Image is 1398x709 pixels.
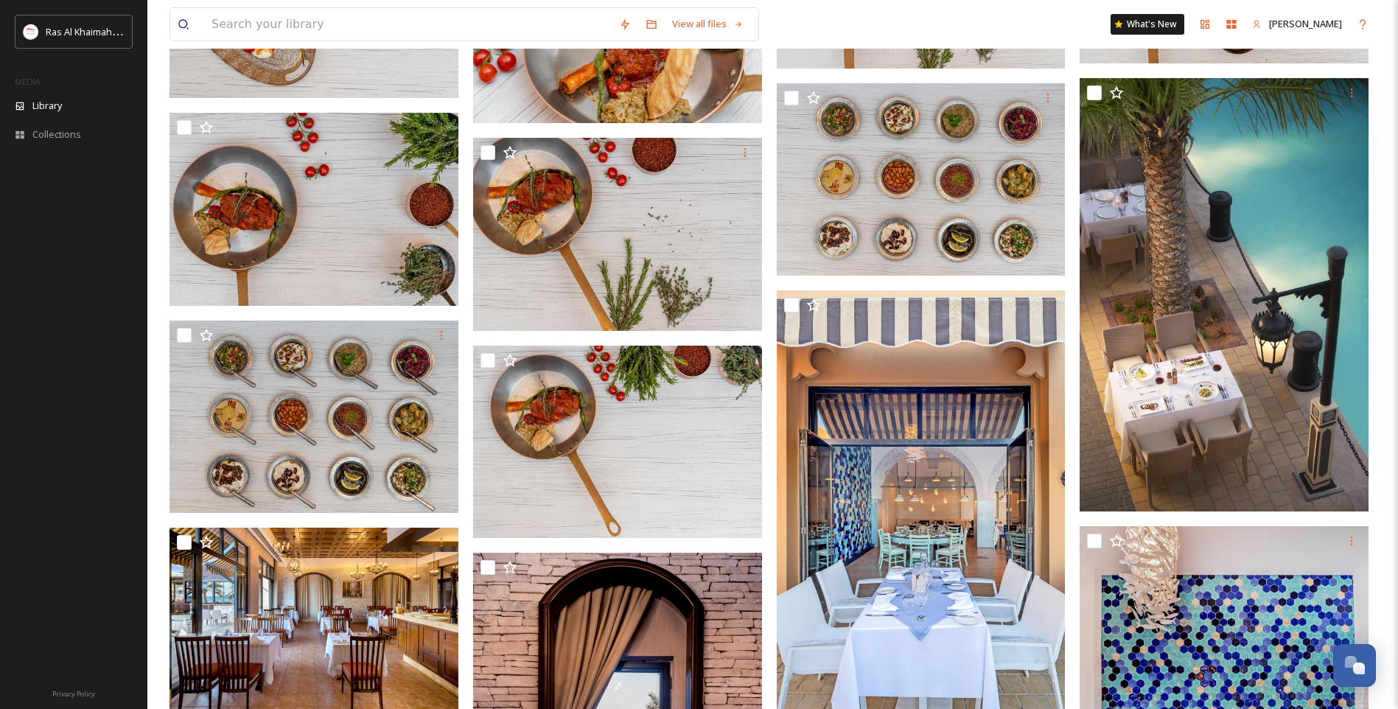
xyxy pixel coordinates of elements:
img: RBAB_L'Olivo_Dining.jpg [1080,78,1369,511]
span: Ras Al Khaimah Tourism Development Authority [46,24,254,38]
a: Privacy Policy [52,684,95,702]
span: Collections [32,128,81,142]
img: Logo_RAKTDA_RGB-01.png [24,24,38,39]
img: Lalezar - Rixos Bab Al Bahr restaurants.jpg [473,346,762,539]
img: Lalezar - Rixos Bab Al Bahr restaurants.jpg [169,321,458,514]
span: MEDIA [15,76,41,87]
span: Privacy Policy [52,689,95,699]
a: [PERSON_NAME] [1245,10,1349,38]
img: Lalezar - Rixos Bab Al Bahr restaurants.jpg [169,113,458,306]
a: View all files [665,10,751,38]
input: Search your library [204,8,612,41]
a: What's New [1111,14,1184,35]
img: Lalezar - Rixos Bab Al Bahr restaurants.jpg [473,138,762,331]
span: [PERSON_NAME] [1269,17,1342,30]
img: Lalezar - Rixos Bab Al Bahr restaurants.jpg [777,83,1066,276]
span: Library [32,99,62,113]
button: Open Chat [1333,644,1376,687]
